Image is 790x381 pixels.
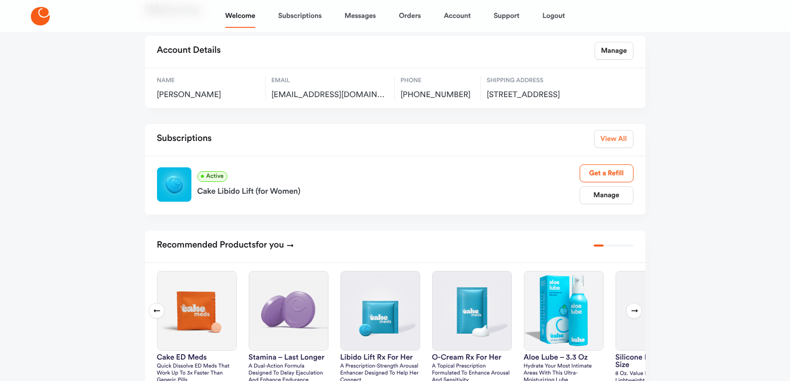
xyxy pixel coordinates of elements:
[197,182,580,198] a: Cake Libido Lift (for Women)
[487,90,594,100] span: po box 401, gardendale, US, 79758
[157,354,237,361] h3: Cake ED Meds
[197,171,227,182] span: Active
[158,271,236,350] img: Cake ED Meds
[157,130,212,148] h2: Subscriptions
[157,237,294,254] h2: Recommended Products
[344,4,376,28] a: Messages
[225,4,255,28] a: Welcome
[401,76,474,85] span: Phone
[542,4,565,28] a: Logout
[594,130,633,148] a: View All
[341,271,420,350] img: Libido Lift Rx For Her
[487,76,594,85] span: Shipping Address
[157,90,259,100] span: [PERSON_NAME]
[493,4,519,28] a: Support
[433,271,511,350] img: O-Cream Rx for Her
[272,76,388,85] span: Email
[616,271,695,350] img: silicone lube – value size
[524,271,603,350] img: Aloe Lube – 3.3 oz
[272,90,388,100] span: Lisacannon1996@gmail.com
[444,4,471,28] a: Account
[580,164,633,182] a: Get a Refill
[249,354,328,361] h3: Stamina – Last Longer
[399,4,421,28] a: Orders
[157,76,259,85] span: Name
[340,354,420,361] h3: Libido Lift Rx For Her
[249,271,328,350] img: Stamina – Last Longer
[616,354,695,369] h3: silicone lube – value size
[595,42,633,60] a: Manage
[580,186,633,204] a: Manage
[157,167,191,202] img: Libido Lift Rx
[432,354,512,361] h3: O-Cream Rx for Her
[256,241,284,250] span: for you
[278,4,321,28] a: Subscriptions
[157,42,221,60] h2: Account Details
[401,90,474,100] span: [PHONE_NUMBER]
[524,354,604,361] h3: Aloe Lube – 3.3 oz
